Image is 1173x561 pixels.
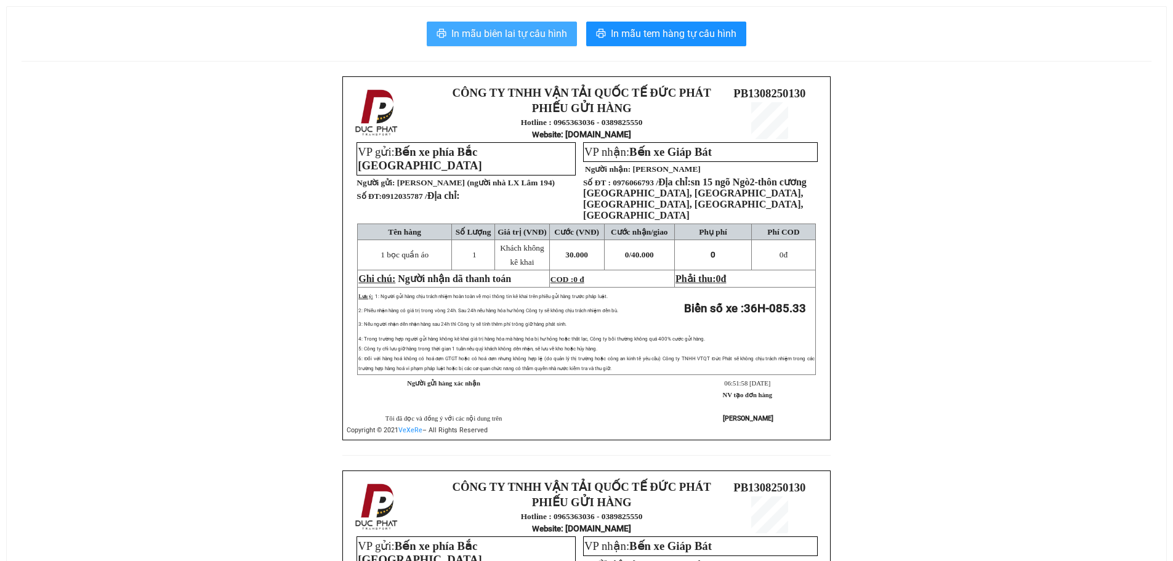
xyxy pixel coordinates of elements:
span: VP gửi: [358,145,482,172]
span: Website [532,130,561,139]
span: VP nhận: [584,145,712,158]
span: [PERSON_NAME] [632,164,700,174]
span: 6: Đối với hàng hoá không có hoá đơn GTGT hoặc có hoá đơn nhưng không hợp lệ (do quản lý thị trườ... [358,356,815,371]
span: 0 [780,250,784,259]
strong: CÔNG TY TNHH VẬN TẢI QUỐC TẾ ĐỨC PHÁT [453,480,711,493]
strong: Hotline : 0965363036 - 0389825550 [521,118,643,127]
span: Địa chỉ: [583,177,807,220]
span: 0 [716,273,721,284]
span: Cước nhận/giao [611,227,668,236]
span: In mẫu biên lai tự cấu hình [451,26,567,41]
strong: Hotline : 0965363036 - 0389825550 [521,512,643,521]
span: 0/ [625,250,654,259]
span: Lưu ý: [358,294,373,299]
span: VP nhận: [584,539,712,552]
span: Phụ phí [699,227,727,236]
span: [PERSON_NAME] (người nhà LX Lâm 194) [397,178,555,187]
span: Phí COD [767,227,799,236]
span: Phải thu: [675,273,726,284]
span: In mẫu tem hàng tự cấu hình [611,26,736,41]
span: 36H-085.33 [744,302,806,315]
span: Khách không kê khai [500,243,544,267]
span: 06:51:58 [DATE] [724,380,770,387]
span: Tôi đã đọc và đồng ý với các nội dung trên [385,415,502,422]
strong: Biển số xe : [684,302,806,315]
strong: Người gửi: [357,178,395,187]
span: 3: Nếu người nhận đến nhận hàng sau 24h thì Công ty sẽ tính thêm phí trông giữ hàng phát sinh. [358,321,566,327]
strong: PHIẾU GỬI HÀNG [532,102,632,115]
span: printer [437,28,446,40]
a: VeXeRe [398,426,422,434]
button: printerIn mẫu biên lai tự cấu hình [427,22,577,46]
span: Tên hàng [388,227,421,236]
span: Website [532,524,561,533]
span: Địa chỉ: [427,190,460,201]
strong: PHIẾU GỬI HÀNG [532,496,632,509]
span: Người nhận dã thanh toán [398,273,511,284]
strong: Số ĐT : [583,178,611,187]
img: logo [352,87,403,139]
span: Số Lượng [456,227,491,236]
span: đ [721,273,727,284]
span: Giá trị (VNĐ) [498,227,547,236]
span: printer [596,28,606,40]
strong: : [DOMAIN_NAME] [532,129,631,139]
span: 0976066793 / [583,178,807,220]
span: 40.000 [631,250,654,259]
strong: : [DOMAIN_NAME] [532,523,631,533]
span: Bến xe Giáp Bát [629,145,712,158]
span: PB1308250130 [733,87,805,100]
img: logo [352,481,403,533]
span: Bến xe Giáp Bát [629,539,712,552]
span: 1 [472,250,477,259]
span: 0 đ [573,275,584,284]
span: 4: Trong trường hợp người gửi hàng không kê khai giá trị hàng hóa mà hàng hóa bị hư hỏng hoặc thấ... [358,336,705,342]
span: Copyright © 2021 – All Rights Reserved [347,426,488,434]
strong: Số ĐT: [357,192,459,201]
button: printerIn mẫu tem hàng tự cấu hình [586,22,746,46]
strong: NV tạo đơn hàng [723,392,772,398]
span: 5: Công ty chỉ lưu giữ hàng trong thời gian 1 tuần nếu quý khách không đến nhận, sẽ lưu về kho ho... [358,346,597,352]
span: 1: Người gửi hàng chịu trách nhiệm hoàn toàn về mọi thông tin kê khai trên phiếu gửi hàng trước p... [375,294,608,299]
strong: Người nhận: [585,164,631,174]
span: Bến xe phía Bắc [GEOGRAPHIC_DATA] [358,145,482,172]
span: Ghi chú: [358,273,395,284]
strong: Người gửi hàng xác nhận [407,380,480,387]
span: 2: Phiếu nhận hàng có giá trị trong vòng 24h. Sau 24h nếu hàng hóa hư hỏng Công ty sẽ không chịu ... [358,308,618,313]
span: PB1308250130 [733,481,805,494]
span: 30.000 [565,250,588,259]
strong: [PERSON_NAME] [723,414,773,422]
span: 0912035787 / [382,192,460,201]
span: Cước (VNĐ) [554,227,599,236]
span: COD : [550,275,584,284]
strong: CÔNG TY TNHH VẬN TẢI QUỐC TẾ ĐỨC PHÁT [453,86,711,99]
span: 1 bọc quần áo [381,250,429,259]
span: đ [780,250,788,259]
span: sn 15 ngõ Ngò2-thôn cương [GEOGRAPHIC_DATA], [GEOGRAPHIC_DATA], [GEOGRAPHIC_DATA], [GEOGRAPHIC_DA... [583,177,807,220]
span: 0 [711,250,715,259]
